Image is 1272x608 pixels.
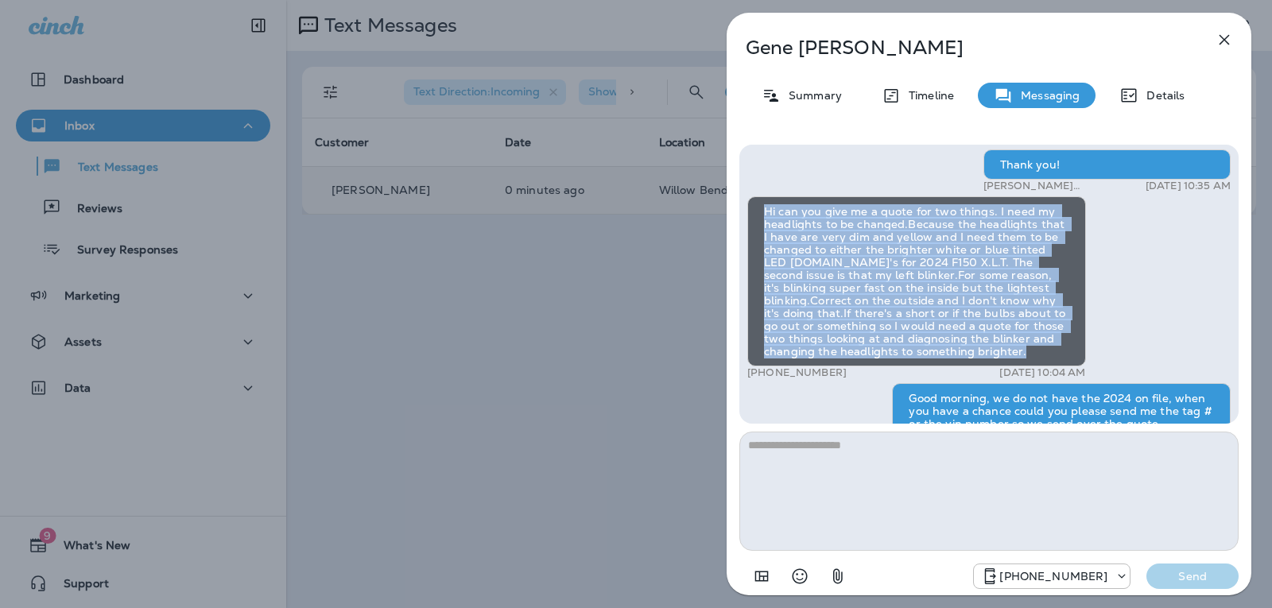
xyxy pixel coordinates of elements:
p: [DATE] 10:04 AM [999,366,1085,379]
p: Details [1138,89,1185,102]
p: Messaging [1013,89,1080,102]
p: [PHONE_NUMBER] [999,570,1107,583]
p: Timeline [901,89,954,102]
div: Hi can you give me a quote for two things. I need my headlights to be changed.Because the headlig... [747,196,1086,366]
p: Summary [781,89,842,102]
div: Good morning, we do not have the 2024 on file, when you have a chance could you please send me th... [892,383,1231,439]
p: [PERSON_NAME] WillowBend [983,180,1132,192]
button: Add in a premade template [746,560,778,592]
p: Gene [PERSON_NAME] [746,37,1180,59]
p: [PHONE_NUMBER] [747,366,847,379]
p: [DATE] 10:35 AM [1146,180,1231,192]
button: Select an emoji [784,560,816,592]
div: +1 (813) 497-4455 [974,567,1130,586]
div: Thank you! [983,149,1231,180]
